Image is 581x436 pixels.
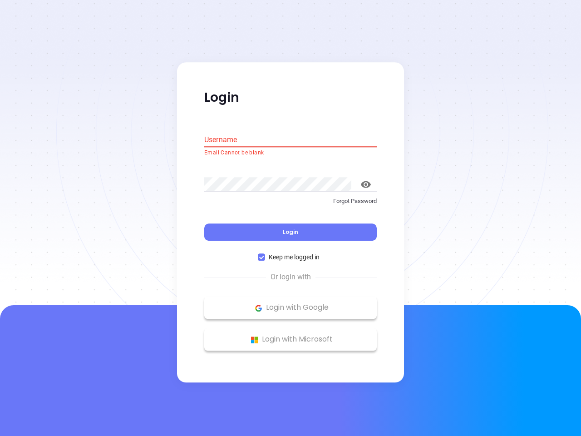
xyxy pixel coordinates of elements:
img: Google Logo [253,302,264,314]
span: Login [283,228,298,236]
p: Login [204,89,377,106]
p: Email Cannot be blank [204,149,377,158]
button: toggle password visibility [355,173,377,195]
button: Google Logo Login with Google [204,297,377,319]
p: Forgot Password [204,197,377,206]
a: Forgot Password [204,197,377,213]
button: Microsoft Logo Login with Microsoft [204,328,377,351]
span: Keep me logged in [265,253,323,263]
span: Or login with [266,272,315,283]
p: Login with Microsoft [209,333,372,347]
img: Microsoft Logo [249,334,260,346]
p: Login with Google [209,301,372,315]
button: Login [204,224,377,241]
